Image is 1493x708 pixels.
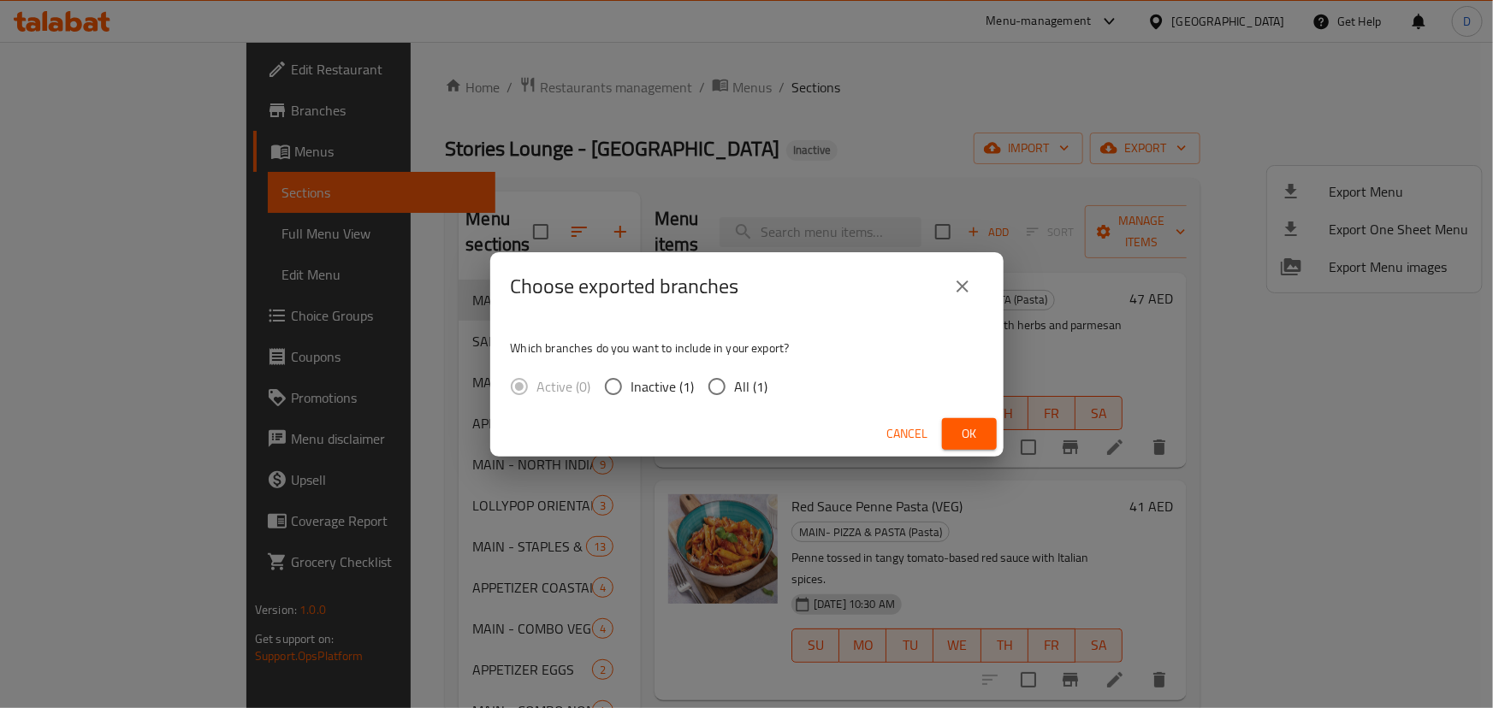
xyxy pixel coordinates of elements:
span: Active (0) [537,376,591,397]
span: Ok [956,423,983,445]
span: Cancel [887,423,928,445]
span: Inactive (1) [631,376,695,397]
p: Which branches do you want to include in your export? [511,339,983,357]
h2: Choose exported branches [511,273,739,300]
button: Cancel [880,418,935,450]
button: Ok [942,418,997,450]
button: close [942,266,983,307]
span: All (1) [735,376,768,397]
